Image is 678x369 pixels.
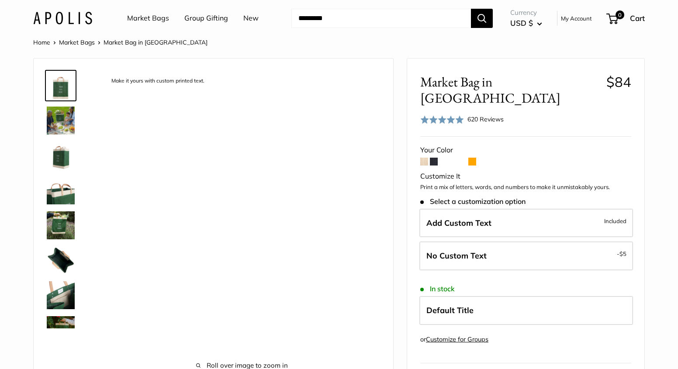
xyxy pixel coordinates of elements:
[420,285,455,293] span: In stock
[426,251,487,261] span: No Custom Text
[426,218,491,228] span: Add Custom Text
[420,144,631,157] div: Your Color
[107,75,209,87] div: Make it yours with custom printed text.
[45,70,76,101] a: description_Make it yours with custom printed text.
[426,335,488,343] a: Customize for Groups
[619,250,626,257] span: $5
[104,38,208,46] span: Market Bag in [GEOGRAPHIC_DATA]
[471,9,493,28] button: Search
[45,140,76,171] a: Market Bag in Field Green
[243,12,259,25] a: New
[420,170,631,183] div: Customize It
[420,74,600,106] span: Market Bag in [GEOGRAPHIC_DATA]
[45,175,76,206] a: description_Take it anywhere with easy-grip handles.
[420,197,526,206] span: Select a customization option
[606,73,631,90] span: $84
[510,16,542,30] button: USD $
[45,314,76,346] a: Market Bag in Field Green
[419,241,633,270] label: Leave Blank
[604,216,626,226] span: Included
[420,183,631,192] p: Print a mix of letters, words, and numbers to make it unmistakably yours.
[47,211,75,239] img: Market Bag in Field Green
[127,12,169,25] a: Market Bags
[467,115,504,123] span: 620 Reviews
[59,38,95,46] a: Market Bags
[45,279,76,311] a: description_Inner pocket good for daily drivers.
[47,107,75,134] img: Market Bag in Field Green
[510,18,533,28] span: USD $
[47,72,75,100] img: description_Make it yours with custom printed text.
[45,245,76,276] a: description_Spacious inner area with room for everything. Plus water-resistant lining.
[419,296,633,325] label: Default Title
[47,316,75,344] img: Market Bag in Field Green
[607,11,645,25] a: 0 Cart
[617,248,626,259] span: -
[510,7,542,19] span: Currency
[47,281,75,309] img: description_Inner pocket good for daily drivers.
[291,9,471,28] input: Search...
[616,10,624,19] span: 0
[630,14,645,23] span: Cart
[33,12,92,24] img: Apolis
[47,246,75,274] img: description_Spacious inner area with room for everything. Plus water-resistant lining.
[561,13,592,24] a: My Account
[420,334,488,345] div: or
[184,12,228,25] a: Group Gifting
[45,105,76,136] a: Market Bag in Field Green
[419,209,633,238] label: Add Custom Text
[33,37,208,48] nav: Breadcrumb
[45,210,76,241] a: Market Bag in Field Green
[33,38,50,46] a: Home
[426,305,474,315] span: Default Title
[47,176,75,204] img: description_Take it anywhere with easy-grip handles.
[47,141,75,169] img: Market Bag in Field Green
